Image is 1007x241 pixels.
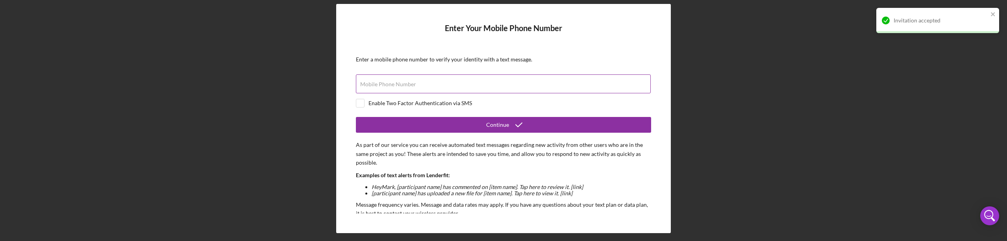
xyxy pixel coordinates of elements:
li: [participant name] has uploaded a new file for [item name]. Tap here to view it. [link] [372,190,651,197]
li: Hey Mark , [participant name] has commented on [item name]. Tap here to review it. [link] [372,184,651,190]
label: Mobile Phone Number [360,81,416,87]
div: Invitation accepted [894,17,988,24]
div: Continue [486,117,509,133]
h4: Enter Your Mobile Phone Number [356,24,651,44]
div: Enable Two Factor Authentication via SMS [368,100,472,106]
div: Enter a mobile phone number to verify your identity with a text message. [356,56,651,63]
div: Open Intercom Messenger [980,206,999,225]
p: Examples of text alerts from Lenderfit: [356,171,651,180]
p: As part of our service you can receive automated text messages regarding new activity from other ... [356,141,651,167]
p: Message frequency varies. Message and data rates may apply. If you have any questions about your ... [356,200,651,218]
button: close [990,11,996,19]
button: Continue [356,117,651,133]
